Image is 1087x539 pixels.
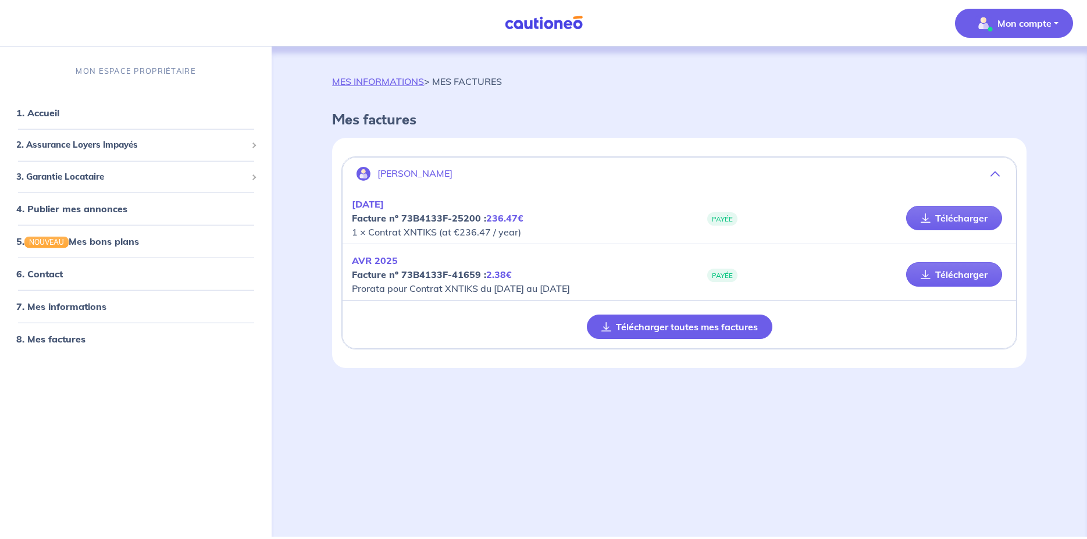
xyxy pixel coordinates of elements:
[357,167,370,181] img: illu_account.svg
[5,295,267,318] div: 7. Mes informations
[352,197,679,239] p: 1 × Contrat XNTIKS (at €236.47 / year)
[974,14,993,33] img: illu_account_valid_menu.svg
[707,269,737,282] span: PAYÉE
[16,235,139,247] a: 5.NOUVEAUMes bons plans
[5,165,267,188] div: 3. Garantie Locataire
[352,255,398,266] em: AVR 2025
[587,315,772,339] button: Télécharger toutes mes factures
[16,333,85,345] a: 8. Mes factures
[332,112,1027,128] h4: Mes factures
[906,206,1002,230] a: Télécharger
[377,168,452,179] p: [PERSON_NAME]
[16,203,127,215] a: 4. Publier mes annonces
[332,76,424,87] a: MES INFORMATIONS
[352,254,679,295] p: Prorata pour Contrat XNTIKS du [DATE] au [DATE]
[16,170,247,183] span: 3. Garantie Locataire
[5,101,267,124] div: 1. Accueil
[906,262,1002,287] a: Télécharger
[5,327,267,351] div: 8. Mes factures
[16,268,63,280] a: 6. Contact
[5,197,267,220] div: 4. Publier mes annonces
[76,66,195,77] p: MON ESPACE PROPRIÉTAIRE
[5,134,267,156] div: 2. Assurance Loyers Impayés
[16,301,106,312] a: 7. Mes informations
[352,198,384,210] em: [DATE]
[955,9,1073,38] button: illu_account_valid_menu.svgMon compte
[352,212,523,224] strong: Facture nº 73B4133F-25200 :
[486,269,512,280] em: 2.38€
[5,230,267,253] div: 5.NOUVEAUMes bons plans
[486,212,523,224] em: 236.47€
[500,16,587,30] img: Cautioneo
[352,269,512,280] strong: Facture nº 73B4133F-41659 :
[332,74,502,88] p: > MES FACTURES
[997,16,1052,30] p: Mon compte
[5,262,267,285] div: 6. Contact
[16,107,59,119] a: 1. Accueil
[343,160,1016,188] button: [PERSON_NAME]
[16,138,247,152] span: 2. Assurance Loyers Impayés
[707,212,737,226] span: PAYÉE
